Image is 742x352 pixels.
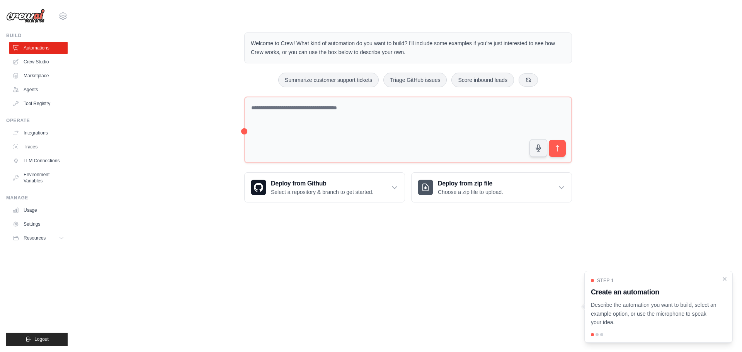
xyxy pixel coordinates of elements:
[722,276,728,282] button: Close walkthrough
[9,70,68,82] a: Marketplace
[34,336,49,342] span: Logout
[9,155,68,167] a: LLM Connections
[24,235,46,241] span: Resources
[278,73,379,87] button: Summarize customer support tickets
[591,301,717,327] p: Describe the automation you want to build, select an example option, or use the microphone to spe...
[6,195,68,201] div: Manage
[9,141,68,153] a: Traces
[271,188,373,196] p: Select a repository & branch to get started.
[9,204,68,216] a: Usage
[9,83,68,96] a: Agents
[9,56,68,68] a: Crew Studio
[271,179,373,188] h3: Deploy from Github
[6,333,68,346] button: Logout
[451,73,514,87] button: Score inbound leads
[6,9,45,24] img: Logo
[6,117,68,124] div: Operate
[597,277,614,284] span: Step 1
[591,287,717,298] h3: Create an automation
[438,188,503,196] p: Choose a zip file to upload.
[383,73,447,87] button: Triage GitHub issues
[251,39,565,57] p: Welcome to Crew! What kind of automation do you want to build? I'll include some examples if you'...
[6,32,68,39] div: Build
[438,179,503,188] h3: Deploy from zip file
[9,232,68,244] button: Resources
[9,97,68,110] a: Tool Registry
[9,42,68,54] a: Automations
[9,168,68,187] a: Environment Variables
[9,218,68,230] a: Settings
[9,127,68,139] a: Integrations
